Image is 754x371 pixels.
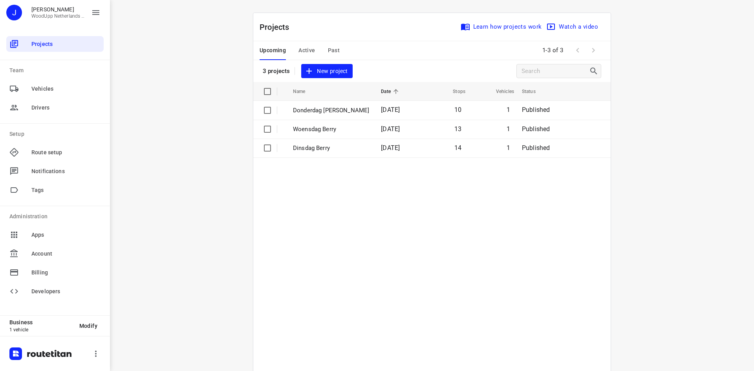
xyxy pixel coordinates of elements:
span: Published [522,144,550,152]
span: Stops [443,87,465,96]
span: Upcoming [260,46,286,55]
span: 13 [454,125,461,133]
p: 3 projects [263,68,290,75]
span: Date [381,87,401,96]
input: Search projects [522,65,589,77]
div: Apps [6,227,104,243]
div: Search [589,66,601,76]
p: WoodUpp Netherlands B.V. [31,13,85,19]
p: Setup [9,130,104,138]
span: Vehicles [486,87,514,96]
div: Vehicles [6,81,104,97]
p: Administration [9,212,104,221]
span: Published [522,125,550,133]
span: [DATE] [381,106,400,113]
span: 1 [507,125,510,133]
span: Name [293,87,316,96]
button: New project [301,64,352,79]
span: Account [31,250,101,258]
span: Billing [31,269,101,277]
span: Tags [31,186,101,194]
div: Developers [6,283,104,299]
p: Woensdag Berry [293,125,369,134]
span: 1 [507,144,510,152]
span: Published [522,106,550,113]
p: Donderdag Belgie Berry [293,106,369,115]
span: Drivers [31,104,101,112]
p: Projects [260,21,296,33]
p: 1 vehicle [9,327,73,333]
div: Projects [6,36,104,52]
div: Account [6,246,104,261]
p: Business [9,319,73,325]
span: Previous Page [570,42,586,58]
span: 10 [454,106,461,113]
span: Vehicles [31,85,101,93]
div: Tags [6,182,104,198]
span: Projects [31,40,101,48]
span: New project [306,66,348,76]
span: [DATE] [381,125,400,133]
p: Team [9,66,104,75]
span: Past [328,46,340,55]
div: Route setup [6,144,104,160]
span: 1-3 of 3 [539,42,567,59]
span: Apps [31,231,101,239]
span: Notifications [31,167,101,175]
div: J [6,5,22,20]
span: Developers [31,287,101,296]
span: Active [298,46,315,55]
span: Next Page [586,42,601,58]
button: Modify [73,319,104,333]
span: Modify [79,323,97,329]
p: Dinsdag Berry [293,144,369,153]
p: Jesper Elenbaas [31,6,85,13]
span: 1 [507,106,510,113]
div: Billing [6,265,104,280]
div: Notifications [6,163,104,179]
span: Route setup [31,148,101,157]
div: Drivers [6,100,104,115]
span: [DATE] [381,144,400,152]
span: 14 [454,144,461,152]
span: Status [522,87,546,96]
